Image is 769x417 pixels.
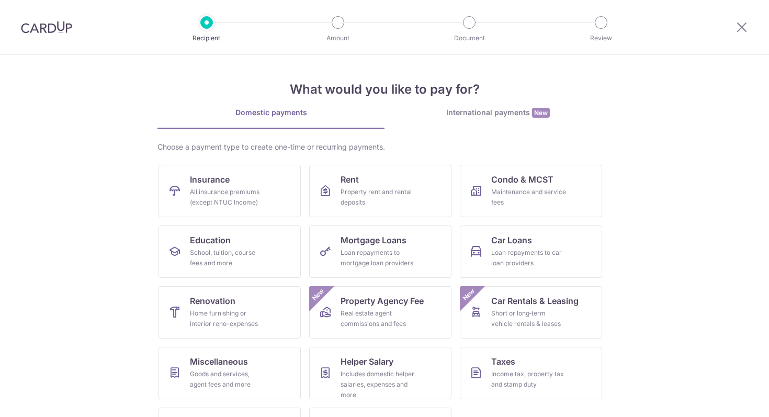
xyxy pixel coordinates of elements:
[159,165,301,217] a: InsuranceAll insurance premiums (except NTUC Income)
[460,286,478,303] span: New
[159,286,301,339] a: RenovationHome furnishing or interior reno-expenses
[431,33,508,43] p: Document
[157,142,612,152] div: Choose a payment type to create one-time or recurring payments.
[309,347,451,399] a: Helper SalaryIncludes domestic helper salaries, expenses and more
[491,187,567,208] div: Maintenance and service fees
[190,308,265,329] div: Home furnishing or interior reno-expenses
[341,308,416,329] div: Real estate agent commissions and fees
[190,295,235,307] span: Renovation
[460,226,602,278] a: Car LoansLoan repayments to car loan providers
[491,247,567,268] div: Loan repayments to car loan providers
[491,234,532,246] span: Car Loans
[190,187,265,208] div: All insurance premiums (except NTUC Income)
[190,355,248,368] span: Miscellaneous
[341,187,416,208] div: Property rent and rental deposits
[562,33,640,43] p: Review
[159,347,301,399] a: MiscellaneousGoods and services, agent fees and more
[341,247,416,268] div: Loan repayments to mortgage loan providers
[341,295,424,307] span: Property Agency Fee
[168,33,245,43] p: Recipient
[491,173,553,186] span: Condo & MCST
[157,107,384,118] div: Domestic payments
[309,226,451,278] a: Mortgage LoansLoan repayments to mortgage loan providers
[341,369,416,400] div: Includes domestic helper salaries, expenses and more
[309,286,451,339] a: Property Agency FeeReal estate agent commissions and feesNew
[21,21,72,33] img: CardUp
[460,347,602,399] a: TaxesIncome tax, property tax and stamp duty
[190,369,265,390] div: Goods and services, agent fees and more
[310,286,327,303] span: New
[341,355,393,368] span: Helper Salary
[460,286,602,339] a: Car Rentals & LeasingShort or long‑term vehicle rentals & leasesNew
[491,308,567,329] div: Short or long‑term vehicle rentals & leases
[341,173,359,186] span: Rent
[491,369,567,390] div: Income tax, property tax and stamp duty
[460,165,602,217] a: Condo & MCSTMaintenance and service fees
[491,295,579,307] span: Car Rentals & Leasing
[157,80,612,99] h4: What would you like to pay for?
[159,226,301,278] a: EducationSchool, tuition, course fees and more
[190,247,265,268] div: School, tuition, course fees and more
[341,234,406,246] span: Mortgage Loans
[532,108,550,118] span: New
[491,355,515,368] span: Taxes
[190,173,230,186] span: Insurance
[299,33,377,43] p: Amount
[190,234,231,246] span: Education
[384,107,612,118] div: International payments
[309,165,451,217] a: RentProperty rent and rental deposits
